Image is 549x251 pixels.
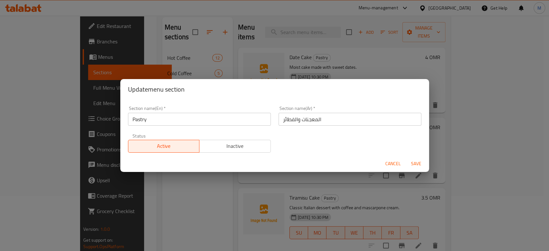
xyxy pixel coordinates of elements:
[279,113,421,126] input: Please enter section name(ar)
[383,158,403,170] button: Cancel
[199,140,271,153] button: Inactive
[408,160,424,168] span: Save
[202,141,268,151] span: Inactive
[128,113,271,126] input: Please enter section name(en)
[128,140,200,153] button: Active
[131,141,197,151] span: Active
[128,84,421,94] h2: Update menu section
[385,160,401,168] span: Cancel
[406,158,426,170] button: Save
